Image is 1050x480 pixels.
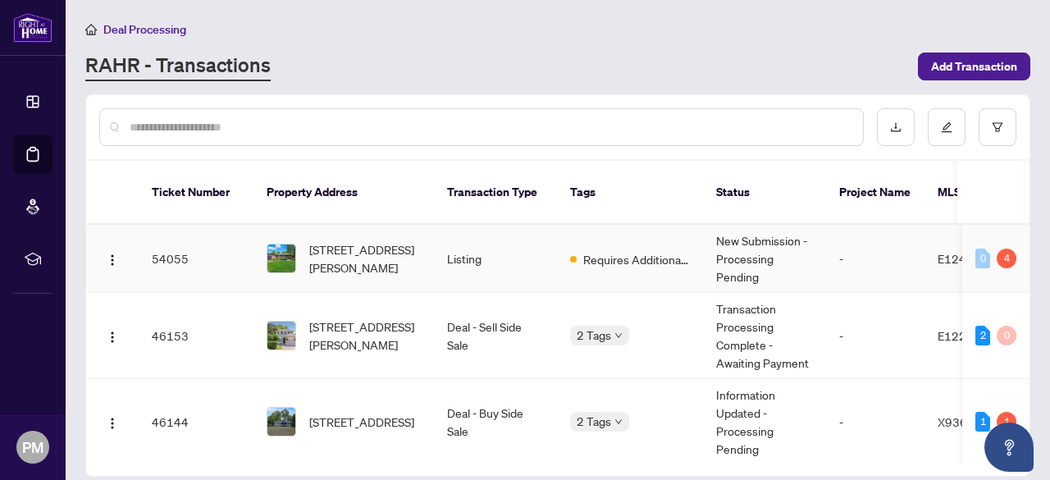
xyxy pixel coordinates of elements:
[267,408,295,436] img: thumbnail-img
[826,379,924,465] td: -
[938,328,1003,343] span: E12290154
[434,379,557,465] td: Deal - Buy Side Sale
[941,121,952,133] span: edit
[975,412,990,432] div: 1
[103,22,186,37] span: Deal Processing
[979,108,1016,146] button: filter
[826,161,924,225] th: Project Name
[931,53,1017,80] span: Add Transaction
[267,322,295,350] img: thumbnail-img
[13,12,52,43] img: logo
[139,161,253,225] th: Ticket Number
[918,53,1030,80] button: Add Transaction
[85,24,97,35] span: home
[99,409,126,435] button: Logo
[826,225,924,293] td: -
[826,293,924,379] td: -
[434,225,557,293] td: Listing
[992,121,1003,133] span: filter
[890,121,902,133] span: download
[99,322,126,349] button: Logo
[309,413,414,431] span: [STREET_ADDRESS]
[139,293,253,379] td: 46153
[139,225,253,293] td: 54055
[997,249,1016,268] div: 4
[924,161,1023,225] th: MLS #
[577,326,611,345] span: 2 Tags
[975,326,990,345] div: 2
[309,240,421,277] span: [STREET_ADDRESS][PERSON_NAME]
[877,108,915,146] button: download
[577,412,611,431] span: 2 Tags
[614,331,623,340] span: down
[928,108,966,146] button: edit
[557,161,703,225] th: Tags
[434,293,557,379] td: Deal - Sell Side Sale
[99,245,126,272] button: Logo
[703,225,826,293] td: New Submission - Processing Pending
[139,379,253,465] td: 46144
[253,161,434,225] th: Property Address
[703,161,826,225] th: Status
[267,245,295,272] img: thumbnail-img
[984,423,1034,472] button: Open asap
[583,250,690,268] span: Requires Additional Docs
[614,418,623,426] span: down
[703,379,826,465] td: Information Updated - Processing Pending
[938,251,1003,266] span: E12415462
[106,254,119,267] img: Logo
[85,52,271,81] a: RAHR - Transactions
[997,326,1016,345] div: 0
[434,161,557,225] th: Transaction Type
[309,318,421,354] span: [STREET_ADDRESS][PERSON_NAME]
[938,414,997,429] span: X9363984
[22,436,43,459] span: PM
[997,412,1016,432] div: 1
[106,331,119,344] img: Logo
[703,293,826,379] td: Transaction Processing Complete - Awaiting Payment
[106,417,119,430] img: Logo
[975,249,990,268] div: 0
